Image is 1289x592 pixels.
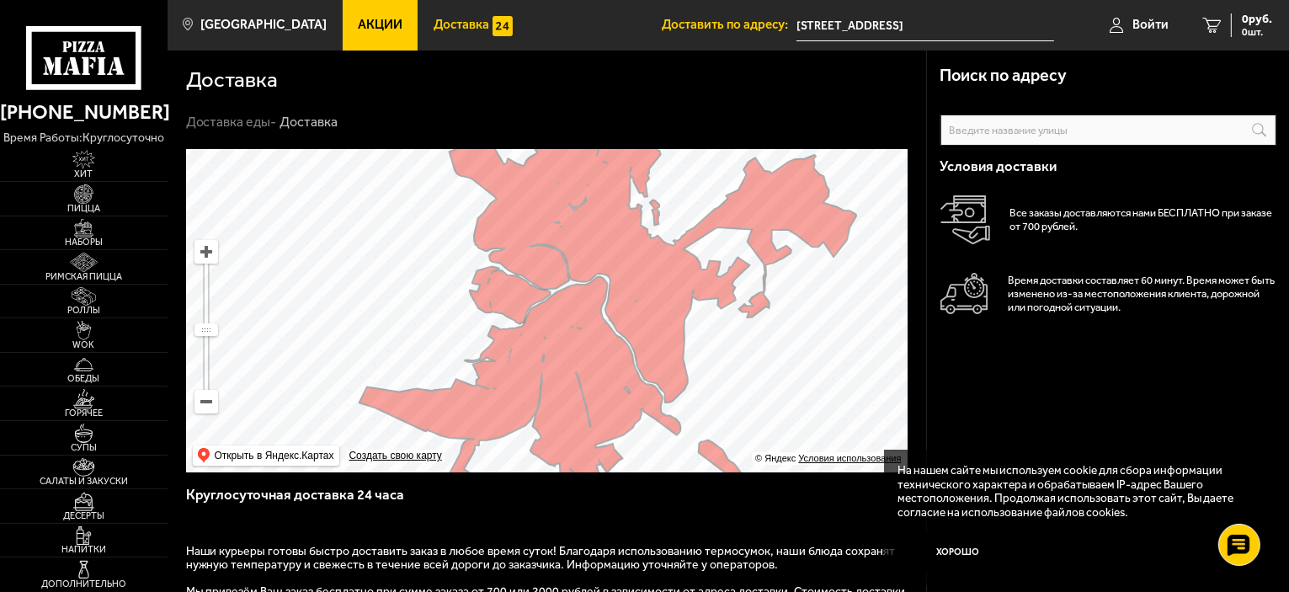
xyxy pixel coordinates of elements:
span: Доставка [434,19,489,31]
p: Все заказы доставляются нами БЕСПЛАТНО при заказе от 700 рублей. [1009,206,1276,233]
span: Войти [1132,19,1169,31]
a: Доставка еды- [186,114,277,130]
img: 15daf4d41897b9f0e9f617042186c801.svg [493,16,513,36]
h3: Поиск по адресу [940,67,1068,84]
h1: Доставка [186,69,279,91]
span: Доставить по адресу: [662,19,796,31]
input: Ваш адрес доставки [796,10,1054,41]
span: Акции [358,19,402,31]
ymaps: © Яндекс [755,453,796,463]
a: Условия использования [798,453,901,463]
button: Хорошо [898,532,1019,573]
ymaps: Открыть в Яндекс.Картах [215,445,334,466]
h3: Круглосуточная доставка 24 часа [186,485,908,518]
a: Создать свою карту [346,450,445,462]
ymaps: Открыть в Яндекс.Картах [193,445,339,466]
img: Автомобиль доставки [940,273,988,314]
h3: Условия доставки [940,159,1276,173]
img: Оплата доставки [940,195,990,245]
input: Введите название улицы [940,115,1276,146]
span: Санкт-Петербург, Дальневосточный проспект, 27к3 [796,10,1054,41]
span: 0 шт. [1242,27,1272,37]
span: 0 руб. [1242,13,1272,25]
p: Время доставки составляет 60 минут. Время может быть изменено из-за местоположения клиента, дорож... [1008,274,1276,314]
span: [GEOGRAPHIC_DATA] [200,19,327,31]
div: Доставка [280,114,338,131]
p: На нашем сайте мы используем cookie для сбора информации технического характера и обрабатываем IP... [898,463,1247,519]
span: Наши курьеры готовы быстро доставить заказ в любое время суток! Благодаря использованию термосумо... [186,544,896,572]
